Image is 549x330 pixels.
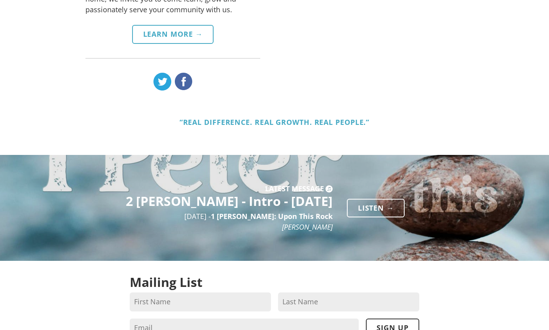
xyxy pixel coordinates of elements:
[132,25,214,43] a: Learn More →
[130,275,419,289] h3: Mailing List
[347,199,405,217] a: Listen →
[85,119,464,126] h2: “Real Difference. Real Growth. Real People.”
[278,292,419,311] input: Last Name
[130,292,271,311] input: First Name
[282,222,333,232] span: [PERSON_NAME]
[211,211,333,221] span: 1 [PERSON_NAME]: Upon This Rock
[85,194,333,208] h3: 2 [PERSON_NAME] - Intro - [DATE]
[85,211,333,232] p: [DATE] -
[265,187,324,190] h5: Latest Message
